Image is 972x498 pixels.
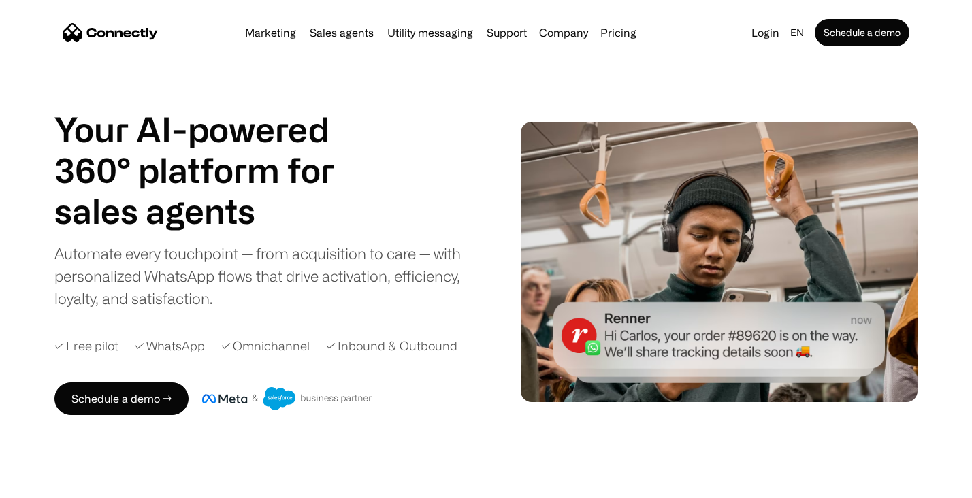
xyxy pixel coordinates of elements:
[54,190,368,231] div: carousel
[54,337,118,355] div: ✓ Free pilot
[221,337,310,355] div: ✓ Omnichannel
[382,27,479,38] a: Utility messaging
[54,242,481,310] div: Automate every touchpoint — from acquisition to care — with personalized WhatsApp flows that driv...
[790,23,804,42] div: en
[14,473,82,493] aside: Language selected: English
[595,27,642,38] a: Pricing
[63,22,158,43] a: home
[539,23,588,42] div: Company
[54,190,368,231] div: 1 of 4
[240,27,302,38] a: Marketing
[27,474,82,493] ul: Language list
[746,23,785,42] a: Login
[535,23,592,42] div: Company
[202,387,372,410] img: Meta and Salesforce business partner badge.
[54,382,189,415] a: Schedule a demo →
[481,27,532,38] a: Support
[54,109,368,190] h1: Your AI-powered 360° platform for
[815,19,909,46] a: Schedule a demo
[135,337,205,355] div: ✓ WhatsApp
[326,337,457,355] div: ✓ Inbound & Outbound
[785,23,812,42] div: en
[304,27,379,38] a: Sales agents
[54,190,368,231] h1: sales agents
